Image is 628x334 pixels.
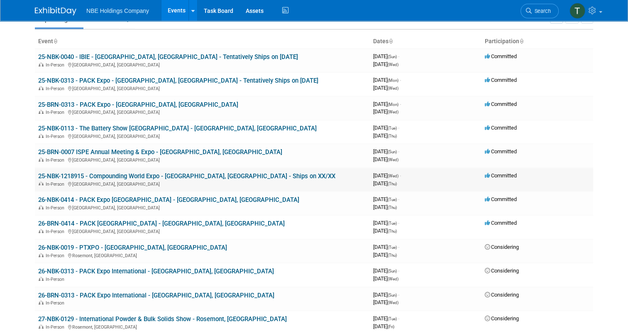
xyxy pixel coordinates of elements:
span: In-Person [46,110,67,115]
span: [DATE] [373,292,399,298]
a: 25-BRN-0313 - PACK Expo - [GEOGRAPHIC_DATA], [GEOGRAPHIC_DATA] [38,101,238,108]
img: In-Person Event [39,205,44,209]
a: 25-NBK-1218915 - Compounding World Expo - [GEOGRAPHIC_DATA], [GEOGRAPHIC_DATA] - Ships on XX/XX [38,172,335,180]
span: Committed [485,172,517,179]
span: In-Person [46,182,67,187]
span: (Sun) [388,54,397,59]
span: (Wed) [388,62,398,67]
span: In-Person [46,86,67,91]
span: (Wed) [388,157,398,162]
span: Committed [485,220,517,226]
img: Tim Wiersma [569,3,585,19]
span: (Wed) [388,300,398,305]
span: - [398,220,399,226]
span: In-Person [46,62,67,68]
a: 25-BRN-0007 ISPE Annual Meeting & Expo - [GEOGRAPHIC_DATA], [GEOGRAPHIC_DATA] [38,148,282,156]
div: [GEOGRAPHIC_DATA], [GEOGRAPHIC_DATA] [38,85,367,91]
a: Sort by Participation Type [519,38,523,44]
span: - [398,53,399,59]
span: In-Person [46,324,67,330]
span: [DATE] [373,148,399,155]
span: [DATE] [373,125,399,131]
span: Search [532,8,551,14]
span: (Tue) [388,221,397,226]
span: (Mon) [388,78,398,83]
div: [GEOGRAPHIC_DATA], [GEOGRAPHIC_DATA] [38,133,367,139]
a: Sort by Event Name [53,38,57,44]
span: [DATE] [373,61,398,67]
span: In-Person [46,277,67,282]
span: (Wed) [388,86,398,91]
span: Committed [485,196,517,202]
span: [DATE] [373,172,401,179]
span: Considering [485,315,519,322]
span: In-Person [46,253,67,258]
span: - [398,148,399,155]
span: (Thu) [388,134,397,138]
a: Search [520,4,559,18]
span: [DATE] [373,53,399,59]
span: [DATE] [373,133,397,139]
span: - [400,77,401,83]
span: [DATE] [373,244,399,250]
span: (Thu) [388,182,397,186]
img: In-Person Event [39,86,44,90]
span: [DATE] [373,275,398,282]
a: 26-NBK-0019 - PTXPO - [GEOGRAPHIC_DATA], [GEOGRAPHIC_DATA] [38,244,227,251]
span: - [400,101,401,107]
span: (Thu) [388,205,397,210]
img: In-Person Event [39,110,44,114]
span: [DATE] [373,323,394,329]
span: [DATE] [373,196,399,202]
span: In-Person [46,157,67,163]
div: [GEOGRAPHIC_DATA], [GEOGRAPHIC_DATA] [38,108,367,115]
div: [GEOGRAPHIC_DATA], [GEOGRAPHIC_DATA] [38,61,367,68]
span: NBE Holdings Company [86,7,149,14]
span: - [398,315,399,322]
a: 25-NBK-0313 - PACK Expo - [GEOGRAPHIC_DATA], [GEOGRAPHIC_DATA] - Tentatively Ships on [DATE] [38,77,318,84]
span: [DATE] [373,108,398,115]
div: [GEOGRAPHIC_DATA], [GEOGRAPHIC_DATA] [38,156,367,163]
a: 26-BRN-0313 - PACK Expo International - [GEOGRAPHIC_DATA], [GEOGRAPHIC_DATA] [38,292,274,299]
span: In-Person [46,134,67,139]
span: - [398,196,399,202]
span: (Tue) [388,317,397,321]
span: [DATE] [373,252,397,258]
span: (Thu) [388,229,397,233]
div: [GEOGRAPHIC_DATA], [GEOGRAPHIC_DATA] [38,204,367,211]
img: In-Person Event [39,157,44,162]
div: Rosemont, [GEOGRAPHIC_DATA] [38,252,367,258]
a: 27-NBK-0129 - International Powder & Bulk Solids Show - Rosemont, [GEOGRAPHIC_DATA] [38,315,287,323]
span: (Tue) [388,245,397,250]
div: [GEOGRAPHIC_DATA], [GEOGRAPHIC_DATA] [38,228,367,234]
img: In-Person Event [39,277,44,281]
span: [DATE] [373,156,398,162]
span: (Wed) [388,277,398,281]
img: In-Person Event [39,182,44,186]
span: Committed [485,77,517,83]
img: In-Person Event [39,134,44,138]
span: (Fri) [388,324,394,329]
span: In-Person [46,300,67,306]
img: In-Person Event [39,253,44,257]
img: ExhibitDay [35,7,76,15]
span: (Wed) [388,110,398,114]
span: - [398,125,399,131]
span: Committed [485,148,517,155]
span: (Thu) [388,253,397,258]
div: Rosemont, [GEOGRAPHIC_DATA] [38,323,367,330]
span: (Mon) [388,102,398,107]
a: Sort by Start Date [389,38,393,44]
span: [DATE] [373,180,397,187]
span: [DATE] [373,85,398,91]
span: In-Person [46,205,67,211]
img: In-Person Event [39,324,44,329]
span: [DATE] [373,315,399,322]
span: [DATE] [373,268,399,274]
th: Event [35,34,370,49]
span: - [398,244,399,250]
span: [DATE] [373,228,397,234]
span: Committed [485,101,517,107]
span: Committed [485,53,517,59]
th: Participation [481,34,593,49]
